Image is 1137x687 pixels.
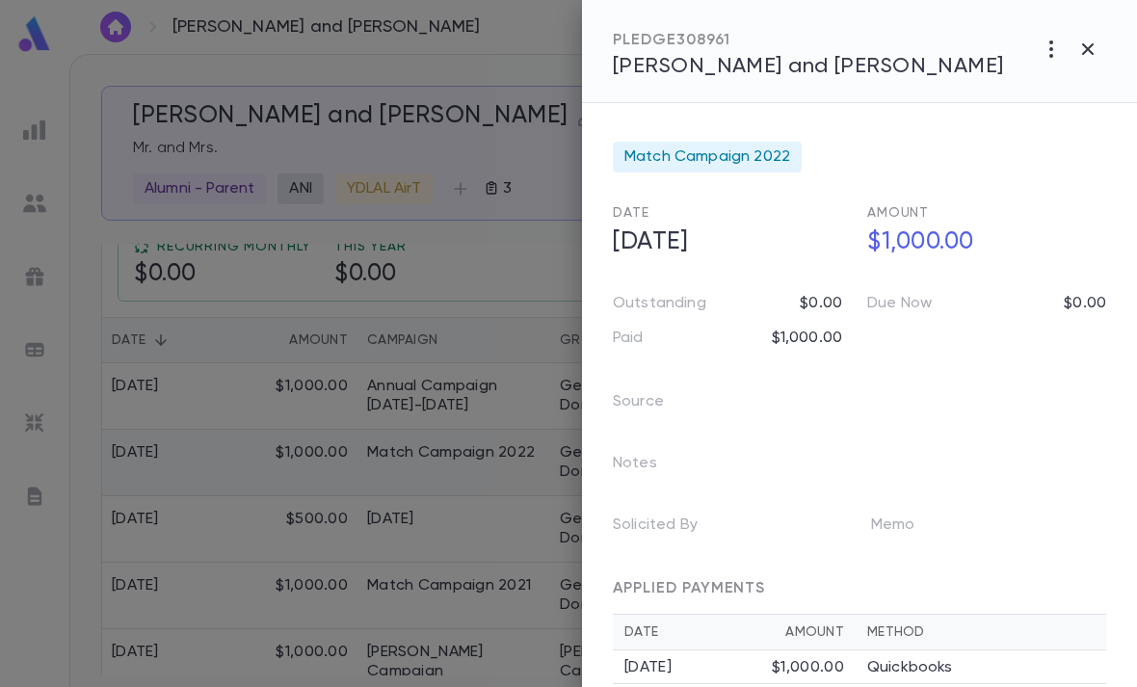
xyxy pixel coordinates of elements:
[800,294,842,313] p: $0.00
[772,329,842,348] p: $1,000.00
[613,329,644,348] p: Paid
[871,510,946,548] p: Memo
[613,31,1004,50] div: PLEDGE 308961
[785,624,844,640] div: Amount
[601,223,852,263] h5: [DATE]
[772,658,844,677] div: $1,000.00
[613,142,802,172] div: Match Campaign 2022
[856,223,1106,263] h5: $1,000.00
[624,658,772,677] div: [DATE]
[613,386,695,425] p: Source
[856,615,1106,650] th: Method
[613,56,1004,77] span: [PERSON_NAME] and [PERSON_NAME]
[1064,294,1106,313] p: $0.00
[624,147,790,167] span: Match Campaign 2022
[613,581,765,596] span: APPLIED PAYMENTS
[613,206,648,220] span: Date
[867,206,929,220] span: Amount
[867,658,953,677] p: Quickbooks
[613,448,688,487] p: Notes
[624,624,785,640] div: Date
[613,294,706,313] p: Outstanding
[613,510,728,548] p: Solicited By
[867,294,932,313] p: Due Now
